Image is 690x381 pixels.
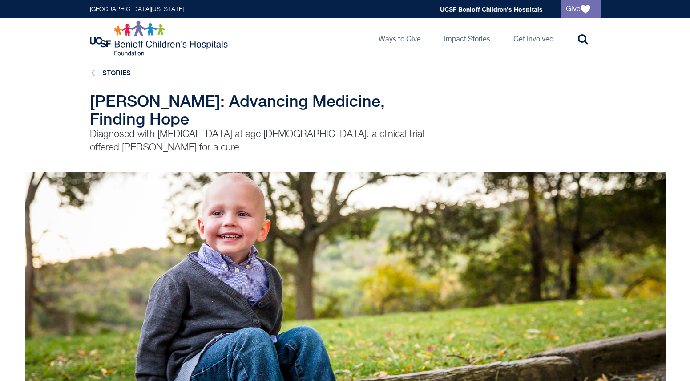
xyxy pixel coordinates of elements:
[437,18,497,58] a: Impact Stories
[371,18,428,58] a: Ways to Give
[90,6,184,12] a: [GEOGRAPHIC_DATA][US_STATE]
[561,0,601,18] a: Give
[102,69,131,77] a: Stories
[90,20,230,56] img: Logo for UCSF Benioff Children's Hospitals Foundation
[506,18,561,58] a: Get Involved
[440,5,543,13] a: UCSF Benioff Children's Hospitals
[90,128,432,154] p: Diagnosed with [MEDICAL_DATA] at age [DEMOGRAPHIC_DATA], a clinical trial offered [PERSON_NAME] f...
[90,92,385,128] span: [PERSON_NAME]: Advancing Medicine, Finding Hope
